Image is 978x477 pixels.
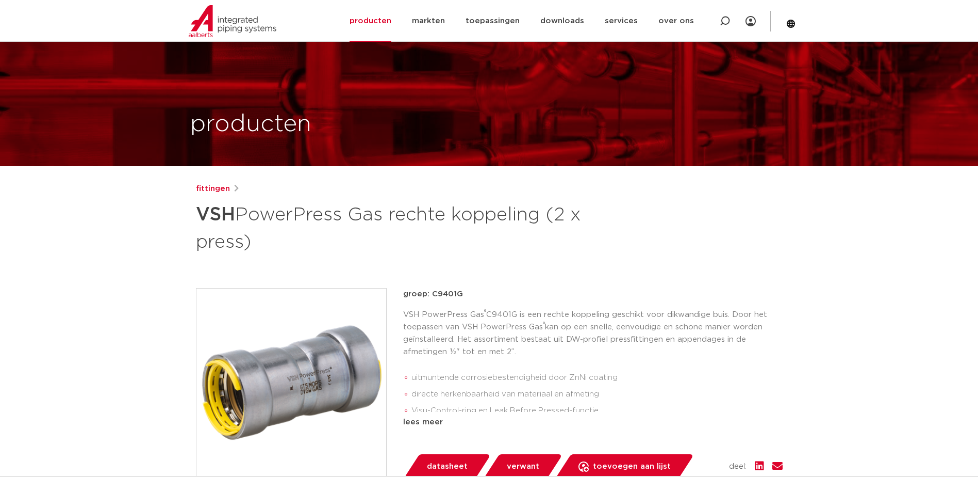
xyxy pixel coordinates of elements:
li: Visu-Control-ring en Leak Before Pressed-functie [411,403,783,419]
div: lees meer [403,416,783,428]
h1: PowerPress Gas rechte koppeling (2 x press) [196,199,583,255]
sup: ® [543,322,545,327]
h1: producten [190,108,311,141]
p: VSH PowerPress Gas C9401G is een rechte koppeling geschikt voor dikwandige buis. Door het toepass... [403,309,783,358]
a: fittingen [196,183,230,195]
span: verwant [507,458,539,475]
span: datasheet [427,458,468,475]
p: groep: C9401G [403,288,783,300]
strong: VSH [196,205,235,224]
sup: ® [484,309,486,315]
span: deel: [729,460,747,473]
span: toevoegen aan lijst [593,458,671,475]
li: uitmuntende corrosiebestendigheid door ZnNi coating [411,370,783,386]
li: directe herkenbaarheid van materiaal en afmeting [411,386,783,403]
